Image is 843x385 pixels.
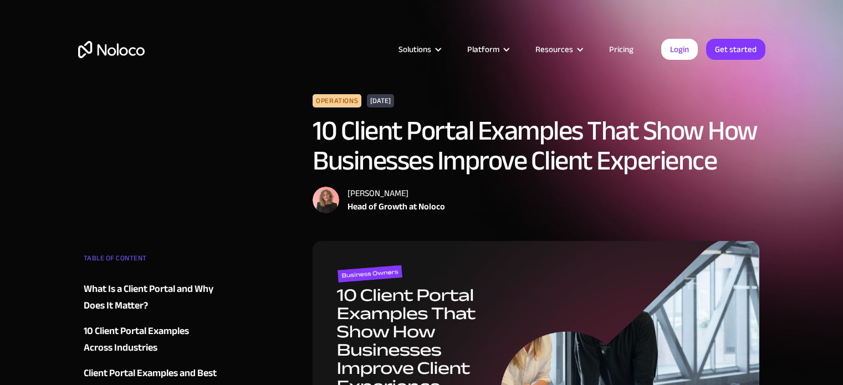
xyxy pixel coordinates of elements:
[78,41,145,58] a: home
[535,42,573,57] div: Resources
[453,42,522,57] div: Platform
[522,42,595,57] div: Resources
[661,39,698,60] a: Login
[385,42,453,57] div: Solutions
[595,42,647,57] a: Pricing
[398,42,431,57] div: Solutions
[84,250,218,272] div: TABLE OF CONTENT
[84,281,218,314] a: What Is a Client Portal and Why Does It Matter?
[706,39,765,60] a: Get started
[467,42,499,57] div: Platform
[313,116,760,176] h1: 10 Client Portal Examples That Show How Businesses Improve Client Experience
[348,187,445,200] div: [PERSON_NAME]
[84,323,218,356] a: 10 Client Portal Examples Across Industries
[348,200,445,213] div: Head of Growth at Noloco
